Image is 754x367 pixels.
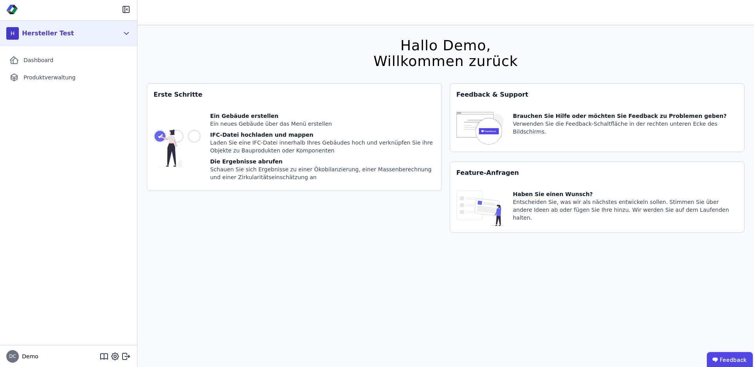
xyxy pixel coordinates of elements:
[513,190,738,198] div: Haben Sie einen Wunsch?
[210,131,435,139] div: IFC-Datei hochladen und mappen
[210,165,435,181] div: Schauen Sie sich Ergebnisse zu einer Ökobilanzierung, einer Massenberechnung und einer Zirkularit...
[6,27,19,40] div: H
[210,112,435,120] div: Ein Gebäude erstellen
[373,38,518,53] div: Hallo Demo,
[513,112,738,120] div: Brauchen Sie Hilfe oder möchten Sie Feedback zu Problemen geben?
[456,190,503,226] img: feature_request_tile-UiXE1qGU.svg
[6,5,18,14] img: Concular
[513,120,738,136] div: Verwenden Sie die Feedback-Schaltfläche in der rechten unteren Ecke des Bildschirms.
[154,112,201,184] img: getting_started_tile-DrF_GRSv.svg
[210,139,435,154] div: Laden Sie eine IFC-Datei innerhalb Ihres Gebäudes hoch und verknüpfen Sie ihre Objekte zu Bauprod...
[9,354,16,359] span: DC
[19,352,38,360] span: Demo
[450,84,744,106] div: Feedback & Support
[450,162,744,184] div: Feature-Anfragen
[24,73,75,81] span: Produktverwaltung
[456,112,503,145] img: feedback-icon-HCTs5lye.svg
[24,56,53,64] span: Dashboard
[210,158,435,165] div: Die Ergebnisse abrufen
[373,53,518,69] div: Willkommen zurück
[22,29,74,38] div: Hersteller Test
[147,84,441,106] div: Erste Schritte
[210,120,435,128] div: Ein neues Gebäude über das Menü erstellen
[513,198,738,222] div: Entscheiden Sie, was wir als nächstes entwickeln sollen. Stimmen Sie über andere Ideen ab oder fü...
